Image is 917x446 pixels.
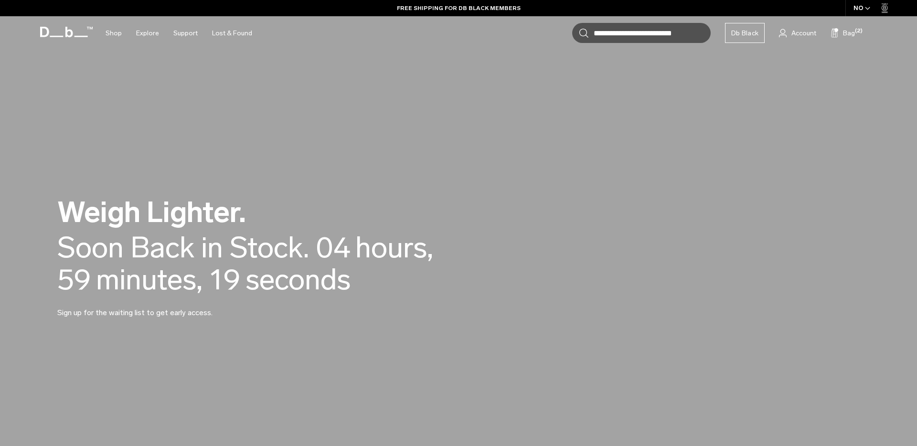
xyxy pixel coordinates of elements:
[843,28,855,38] span: Bag
[791,28,816,38] span: Account
[725,23,765,43] a: Db Black
[96,264,203,296] span: minutes
[355,232,433,264] span: hours,
[212,16,252,50] a: Lost & Found
[136,16,159,50] a: Explore
[196,262,203,297] span: ,
[57,198,487,227] h2: Weigh Lighter.
[831,27,855,39] button: Bag (2)
[173,16,198,50] a: Support
[57,296,287,319] p: Sign up for the waiting list to get early access.
[106,16,122,50] a: Shop
[98,16,259,50] nav: Main Navigation
[245,264,351,296] span: seconds
[397,4,521,12] a: FREE SHIPPING FOR DB BLACK MEMBERS
[316,232,351,264] span: 04
[210,264,241,296] span: 19
[779,27,816,39] a: Account
[855,27,863,35] span: (2)
[57,264,91,296] span: 59
[57,232,309,264] div: Soon Back in Stock.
